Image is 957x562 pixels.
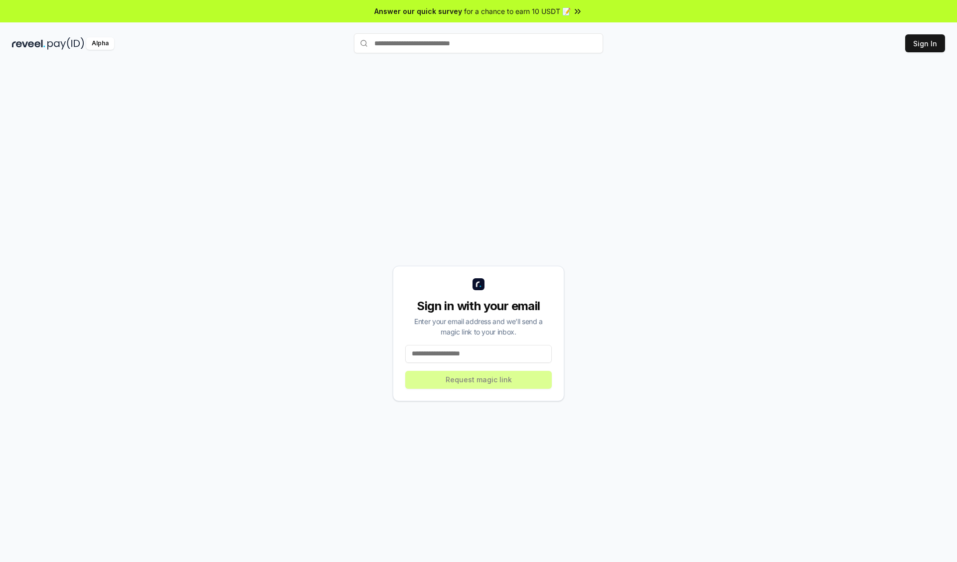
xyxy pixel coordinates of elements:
span: for a chance to earn 10 USDT 📝 [464,6,571,16]
div: Alpha [86,37,114,50]
img: pay_id [47,37,84,50]
button: Sign In [905,34,945,52]
span: Answer our quick survey [374,6,462,16]
div: Enter your email address and we’ll send a magic link to your inbox. [405,316,552,337]
img: logo_small [473,278,484,290]
img: reveel_dark [12,37,45,50]
div: Sign in with your email [405,298,552,314]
